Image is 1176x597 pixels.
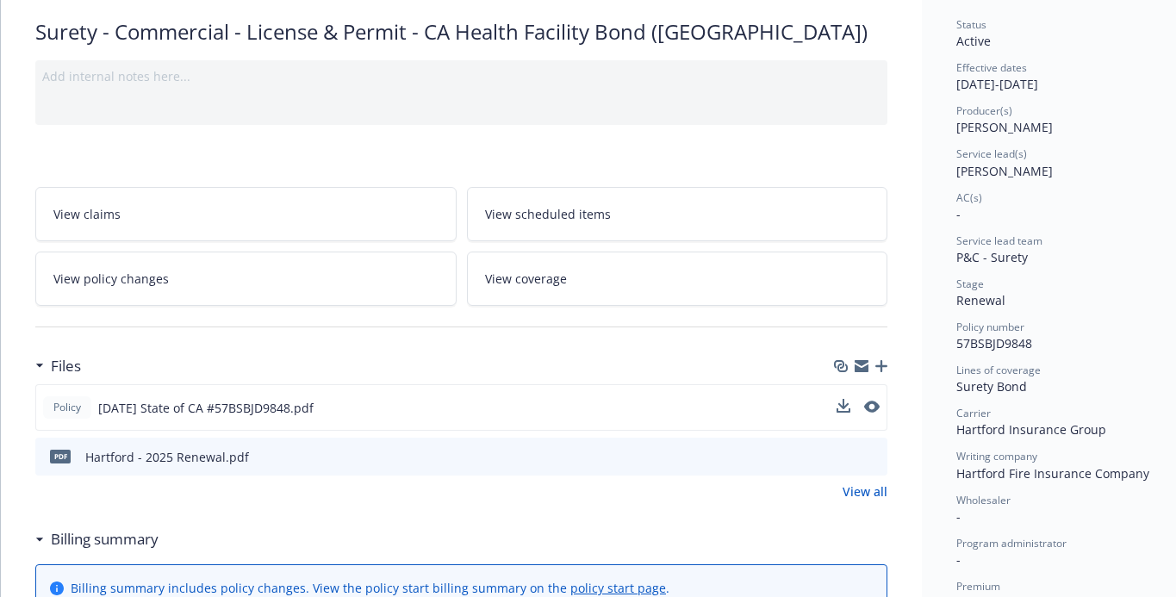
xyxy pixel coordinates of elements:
div: Surety Bond [956,377,1149,395]
span: Writing company [956,449,1037,463]
button: download file [837,399,850,417]
div: Hartford - 2025 Renewal.pdf [85,448,249,466]
a: View scheduled items [467,187,888,241]
span: View coverage [485,270,567,288]
span: Lines of coverage [956,363,1041,377]
span: Wholesaler [956,493,1011,507]
span: P&C - Surety [956,249,1028,265]
a: View all [843,482,887,501]
span: Active [956,33,991,49]
button: preview file [865,448,880,466]
button: preview file [864,399,880,417]
span: Renewal [956,292,1005,308]
a: View policy changes [35,252,457,306]
a: View coverage [467,252,888,306]
span: - [956,206,961,222]
span: Stage [956,277,984,291]
div: [DATE] - [DATE] [956,60,1149,93]
a: policy start page [570,580,666,596]
span: Producer(s) [956,103,1012,118]
span: Effective dates [956,60,1027,75]
span: pdf [50,450,71,463]
div: Billing summary [35,528,159,550]
span: Policy number [956,320,1024,334]
span: [DATE] State of CA #57BSBJD9848.pdf [98,399,314,417]
div: Files [35,355,81,377]
h3: Billing summary [51,528,159,550]
span: View scheduled items [485,205,611,223]
span: [PERSON_NAME] [956,163,1053,179]
span: Carrier [956,406,991,420]
span: Premium [956,579,1000,594]
div: Billing summary includes policy changes. View the policy start billing summary on the . [71,579,669,597]
span: [PERSON_NAME] [956,119,1053,135]
button: download file [837,448,851,466]
span: Service lead(s) [956,146,1027,161]
div: Add internal notes here... [42,67,880,85]
span: Hartford Fire Insurance Company [956,465,1149,482]
span: Hartford Insurance Group [956,421,1106,438]
span: Service lead team [956,233,1042,248]
span: - [956,551,961,568]
span: Status [956,17,986,32]
span: Program administrator [956,536,1067,550]
span: - [956,508,961,525]
a: View claims [35,187,457,241]
span: AC(s) [956,190,982,205]
span: View policy changes [53,270,169,288]
div: Surety - Commercial - License & Permit - CA Health Facility Bond ([GEOGRAPHIC_DATA]) [35,17,887,47]
h3: Files [51,355,81,377]
span: Policy [50,400,84,415]
span: 57BSBJD9848 [956,335,1032,351]
button: preview file [864,401,880,413]
span: View claims [53,205,121,223]
button: download file [837,399,850,413]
